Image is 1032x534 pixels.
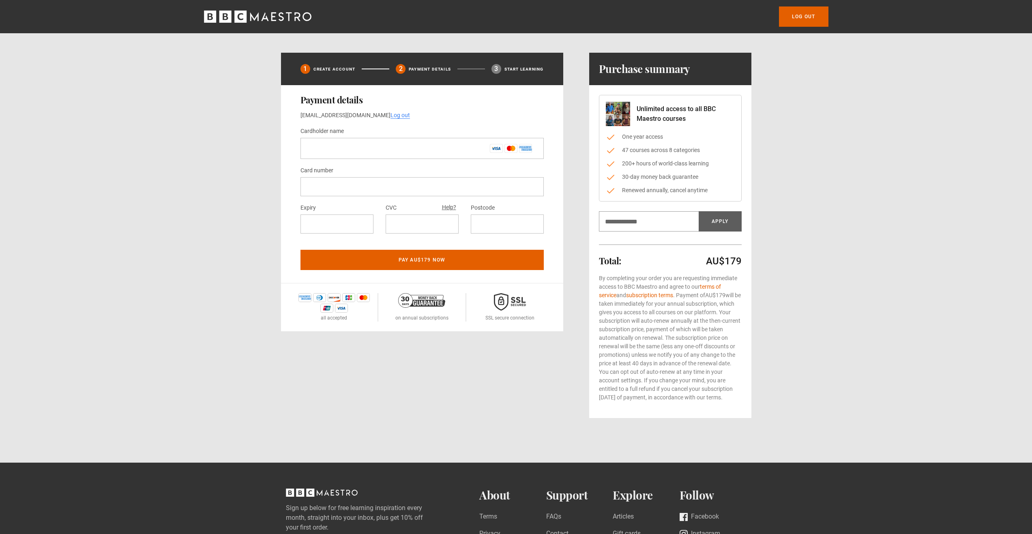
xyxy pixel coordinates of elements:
[606,159,735,168] li: 200+ hours of world-class learning
[637,104,735,124] p: Unlimited access to all BBC Maestro courses
[705,292,725,298] span: AU$179
[626,292,673,298] a: subscription terms
[300,166,333,176] label: Card number
[779,6,828,27] a: Log out
[599,274,742,402] p: By completing your order you are requesting immediate access to BBC Maestro and agree to our and ...
[300,111,544,120] p: [EMAIL_ADDRESS][DOMAIN_NAME]
[613,512,634,523] a: Articles
[440,202,459,213] button: Help?
[546,512,561,523] a: FAQs
[392,220,452,228] iframe: Secure CVC input frame
[286,491,358,499] a: BBC Maestro, back to top
[300,203,316,213] label: Expiry
[357,293,370,302] img: mastercard
[680,512,719,523] a: Facebook
[300,127,344,136] label: Cardholder name
[298,293,311,302] img: amex
[471,203,495,213] label: Postcode
[479,512,497,523] a: Terms
[286,503,447,532] label: Sign up below for free learning inspiration every month, straight into your inbox, plus get 10% o...
[328,293,341,302] img: discover
[396,64,406,74] div: 2
[335,304,348,313] img: visa
[320,304,333,313] img: unionpay
[307,220,367,228] iframe: Secure payment input frame
[599,256,621,266] h2: Total:
[409,66,451,72] p: Payment details
[300,250,544,270] button: Pay AU$179 now
[504,66,544,72] p: Start learning
[398,293,445,308] img: 30-day-money-back-guarantee-c866a5dd536ff72a469b.png
[491,64,501,74] div: 3
[479,489,546,502] h2: About
[390,112,410,119] a: Log out
[706,255,742,268] p: AU$179
[546,489,613,502] h2: Support
[485,314,534,322] p: SSL secure connection
[300,64,310,74] div: 1
[606,146,735,154] li: 47 courses across 8 categories
[477,220,537,228] iframe: Secure postal code input frame
[204,11,311,23] svg: BBC Maestro
[386,203,397,213] label: CVC
[599,62,690,75] h1: Purchase summary
[606,173,735,181] li: 30-day money back guarantee
[680,489,747,502] h2: Follow
[613,489,680,502] h2: Explore
[321,314,347,322] p: all accepted
[699,211,742,232] button: Apply
[606,133,735,141] li: One year access
[606,186,735,195] li: Renewed annually, cancel anytime
[307,183,537,191] iframe: Secure card number input frame
[300,95,544,105] h2: Payment details
[313,293,326,302] img: diners
[395,314,448,322] p: on annual subscriptions
[286,489,358,497] svg: BBC Maestro, back to top
[342,293,355,302] img: jcb
[313,66,356,72] p: Create Account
